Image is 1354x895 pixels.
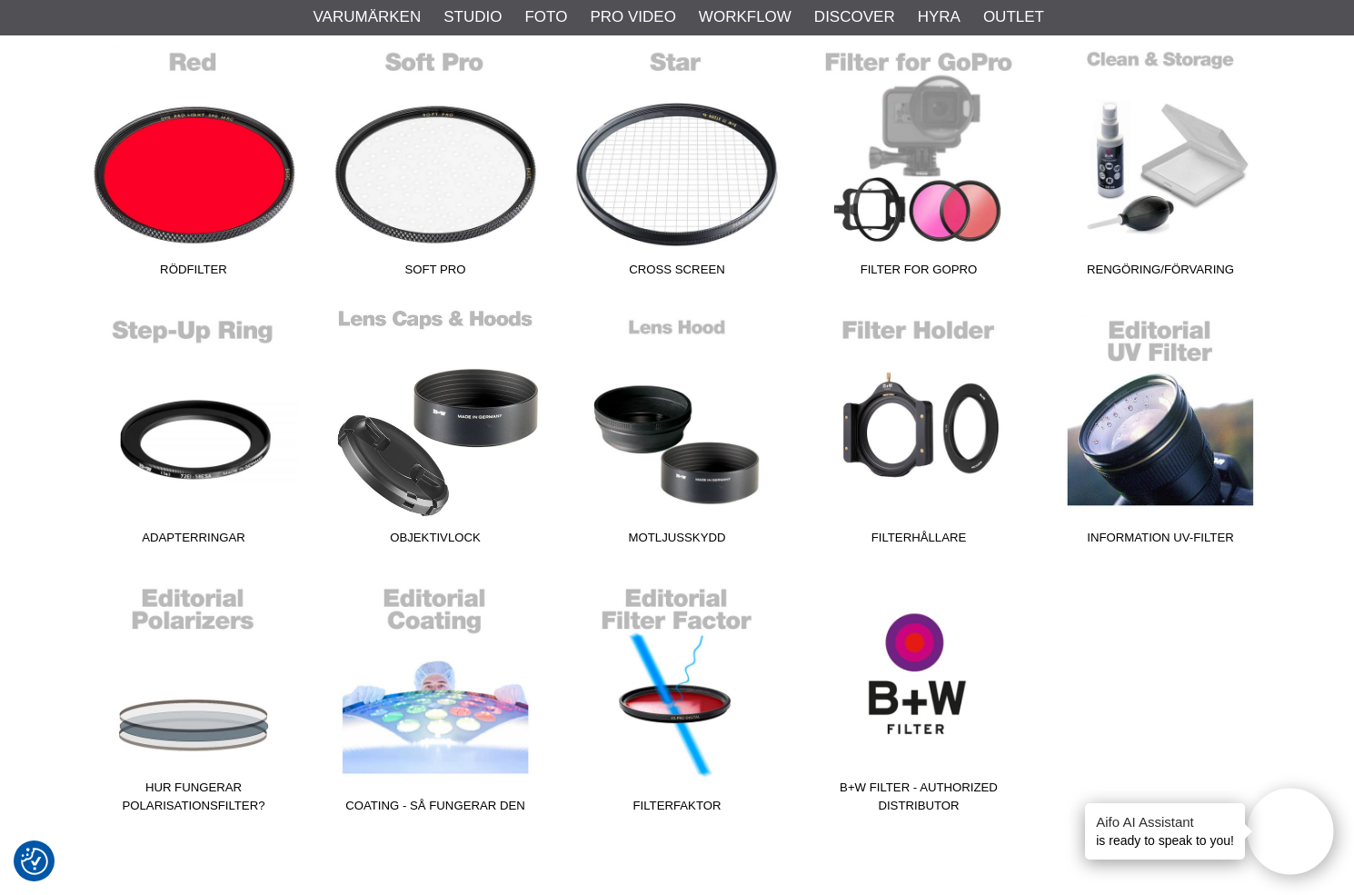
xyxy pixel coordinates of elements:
span: Motljusskydd [556,529,798,553]
a: Soft Pro [314,40,556,285]
span: Cross Screen [556,261,798,285]
a: Studio [443,5,502,29]
a: Discover [814,5,895,29]
span: Filter for GoPro [798,261,1040,285]
span: Filterfaktor [556,797,798,821]
a: Hur fungerar Polarisationsfilter? [73,576,314,821]
span: Adapterringar [73,529,314,553]
a: Varumärken [314,5,422,29]
span: Rengöring/Förvaring [1040,261,1281,285]
span: Objektivlock [314,529,556,553]
a: Outlet [983,5,1044,29]
a: Workflow [699,5,791,29]
a: Coating - Så fungerar den [314,576,556,821]
button: Samtyckesinställningar [21,845,48,878]
a: Motljusskydd [556,308,798,553]
a: Rengöring/Förvaring [1040,40,1281,285]
span: Hur fungerar Polarisationsfilter? [73,779,314,821]
span: Information UV-Filter [1040,529,1281,553]
span: Rödfilter [73,261,314,285]
img: Revisit consent button [21,848,48,875]
a: Information UV-Filter [1040,308,1281,553]
a: Rödfilter [73,40,314,285]
span: Coating - Så fungerar den [314,797,556,821]
a: Hyra [918,5,961,29]
a: Adapterringar [73,308,314,553]
a: Pro Video [590,5,675,29]
div: is ready to speak to you! [1085,803,1245,860]
a: Filterhållare [798,308,1040,553]
h4: Aifo AI Assistant [1096,812,1234,831]
a: Foto [524,5,567,29]
span: Filterhållare [798,529,1040,553]
a: B+W Filter - Authorized Distributor [798,576,1040,821]
span: Soft Pro [314,261,556,285]
a: Objektivlock [314,308,556,553]
a: Cross Screen [556,40,798,285]
a: Filter for GoPro [798,40,1040,285]
a: Filterfaktor [556,576,798,821]
span: B+W Filter - Authorized Distributor [798,779,1040,821]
